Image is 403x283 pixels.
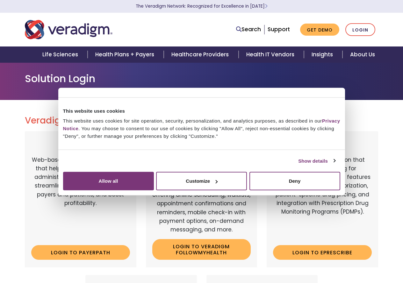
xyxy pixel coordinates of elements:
[265,3,268,9] span: Learn More
[268,25,290,33] a: Support
[156,172,247,190] button: Customize
[31,156,130,240] p: Web-based, user-friendly solutions that help providers and practice administrators enhance revenu...
[63,172,154,190] button: Allow all
[88,46,164,63] a: Health Plans + Payers
[63,107,340,115] div: This website uses cookies
[25,19,112,40] img: Veradigm logo
[164,46,238,63] a: Healthcare Providers
[152,165,251,234] p: Veradigm FollowMyHealth's Mobile Patient Experience enhances patient access via mobile devices, o...
[300,24,339,36] a: Get Demo
[31,139,130,148] h3: Payerpath
[35,46,88,63] a: Life Sciences
[239,46,304,63] a: Health IT Vendors
[345,23,375,36] a: Login
[304,46,342,63] a: Insights
[63,118,340,131] a: Privacy Notice
[31,245,130,260] a: Login to Payerpath
[342,46,383,63] a: About Us
[63,117,340,140] div: This website uses cookies for site operation, security, personalization, and analytics purposes, ...
[273,245,372,260] a: Login to ePrescribe
[273,156,372,240] p: A comprehensive solution that simplifies prescribing for healthcare providers with features like ...
[236,25,261,34] a: Search
[298,157,335,165] a: Show details
[249,172,340,190] button: Deny
[25,73,378,85] h1: Solution Login
[25,115,378,126] h2: Veradigm Solutions
[152,239,251,260] a: Login to Veradigm FollowMyHealth
[136,3,268,9] a: The Veradigm Network: Recognized for Excellence in [DATE]Learn More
